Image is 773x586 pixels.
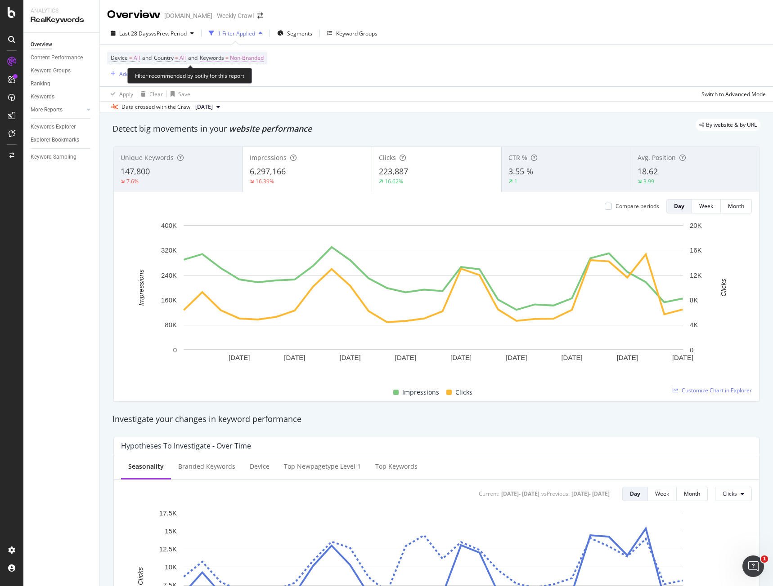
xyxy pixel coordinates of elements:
span: 2025 Sep. 18th [195,103,213,111]
div: Keyword Sampling [31,152,76,162]
span: 6,297,166 [250,166,286,177]
text: [DATE] [506,354,527,361]
text: 20K [690,222,702,229]
div: [DATE] - [DATE] [501,490,539,497]
text: [DATE] [340,354,361,361]
div: Analytics [31,7,92,15]
div: 16.62% [385,178,403,185]
div: RealKeywords [31,15,92,25]
text: [DATE] [561,354,582,361]
text: 15K [165,527,177,535]
div: Content Performance [31,53,83,62]
svg: A chart. [121,221,745,377]
text: [DATE] [395,354,416,361]
span: Unique Keywords [121,153,174,162]
div: Day [630,490,640,497]
div: vs Previous : [541,490,570,497]
text: 8K [690,296,698,304]
div: 16.39% [256,178,274,185]
button: Month [677,487,708,501]
div: More Reports [31,105,63,115]
button: Switch to Advanced Mode [698,87,766,101]
button: Keyword Groups [324,26,381,40]
a: Ranking [31,79,93,89]
div: Current: [479,490,499,497]
span: Avg. Position [638,153,676,162]
div: Add Filter [119,70,143,78]
button: Add Filter [107,68,143,79]
span: = [225,54,229,62]
div: Clear [149,90,163,98]
span: Non-Branded [230,52,264,64]
div: Month [728,202,744,210]
text: 400K [161,222,177,229]
span: All [180,52,186,64]
span: = [175,54,178,62]
text: 80K [165,321,177,329]
text: [DATE] [229,354,250,361]
text: 160K [161,296,177,304]
a: Customize Chart in Explorer [673,386,752,394]
iframe: Intercom live chat [742,555,764,577]
span: 147,800 [121,166,150,177]
div: Device [250,462,270,471]
text: 10K [165,563,177,571]
text: [DATE] [284,354,305,361]
span: Device [111,54,128,62]
span: Customize Chart in Explorer [682,386,752,394]
text: 320K [161,246,177,254]
div: 1 Filter Applied [218,30,255,37]
a: Overview [31,40,93,49]
div: Keyword Groups [336,30,378,37]
span: = [129,54,132,62]
div: arrow-right-arrow-left [257,13,263,19]
text: [DATE] [672,354,693,361]
a: More Reports [31,105,84,115]
div: Day [674,202,684,210]
div: Top Keywords [375,462,418,471]
text: 240K [161,271,177,279]
span: and [188,54,198,62]
div: Save [178,90,190,98]
div: Data crossed with the Crawl [121,103,192,111]
span: Last 28 Days [119,30,151,37]
button: Day [622,487,648,501]
text: 0 [690,346,693,354]
div: Overview [107,7,161,22]
span: Impressions [250,153,287,162]
span: Clicks [455,387,472,398]
button: Last 28 DaysvsPrev. Period [107,26,198,40]
a: Keyword Groups [31,66,93,75]
button: Save [167,87,190,101]
text: Clicks [719,278,727,296]
span: 3.55 % [508,166,533,177]
button: Week [648,487,677,501]
div: legacy label [696,119,760,131]
text: 12K [690,271,702,279]
div: Keywords Explorer [31,122,76,132]
a: Content Performance [31,53,93,62]
text: 17.5K [159,509,177,516]
div: Branded Keywords [178,462,235,471]
span: and [142,54,152,62]
div: 1 [514,178,517,185]
button: Week [692,199,721,213]
div: Keywords [31,92,54,102]
span: Segments [287,30,312,37]
div: Ranking [31,79,50,89]
button: Day [666,199,692,213]
span: Impressions [402,387,439,398]
div: Overview [31,40,52,49]
button: Clear [137,87,163,101]
span: Country [154,54,174,62]
div: Seasonality [128,462,164,471]
span: vs Prev. Period [151,30,187,37]
div: Filter recommended by botify for this report [127,68,252,84]
text: 4K [690,321,698,329]
button: 1 Filter Applied [205,26,266,40]
a: Keywords Explorer [31,122,93,132]
span: Clicks [379,153,396,162]
span: 1 [761,555,768,563]
div: 7.6% [126,178,139,185]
